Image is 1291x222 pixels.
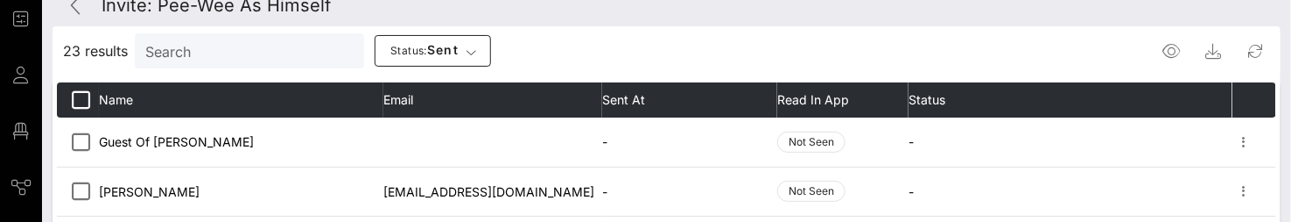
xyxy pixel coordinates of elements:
span: Not Seen [789,133,834,151]
span: - [602,134,607,149]
th: Sent At [602,82,777,118]
th: Email [383,82,602,118]
span: - [909,134,914,149]
td: Guest Of [PERSON_NAME] [99,118,383,167]
span: Status [909,92,945,107]
span: Read in App [777,92,849,107]
span: Not Seen [789,183,834,200]
td: [PERSON_NAME] [99,167,383,216]
span: - [909,184,914,199]
span: Sent At [602,92,645,107]
span: 23 results [63,40,128,61]
td: [EMAIL_ADDRESS][DOMAIN_NAME] [383,167,602,216]
span: Name [99,92,133,107]
button: Status:sent [375,35,491,67]
span: Email [383,92,413,107]
th: Status [909,82,1232,118]
th: Name [99,82,383,118]
th: Read in App [777,82,909,118]
span: - [602,184,607,199]
span: Status: [390,44,427,57]
span: sent [389,42,459,60]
